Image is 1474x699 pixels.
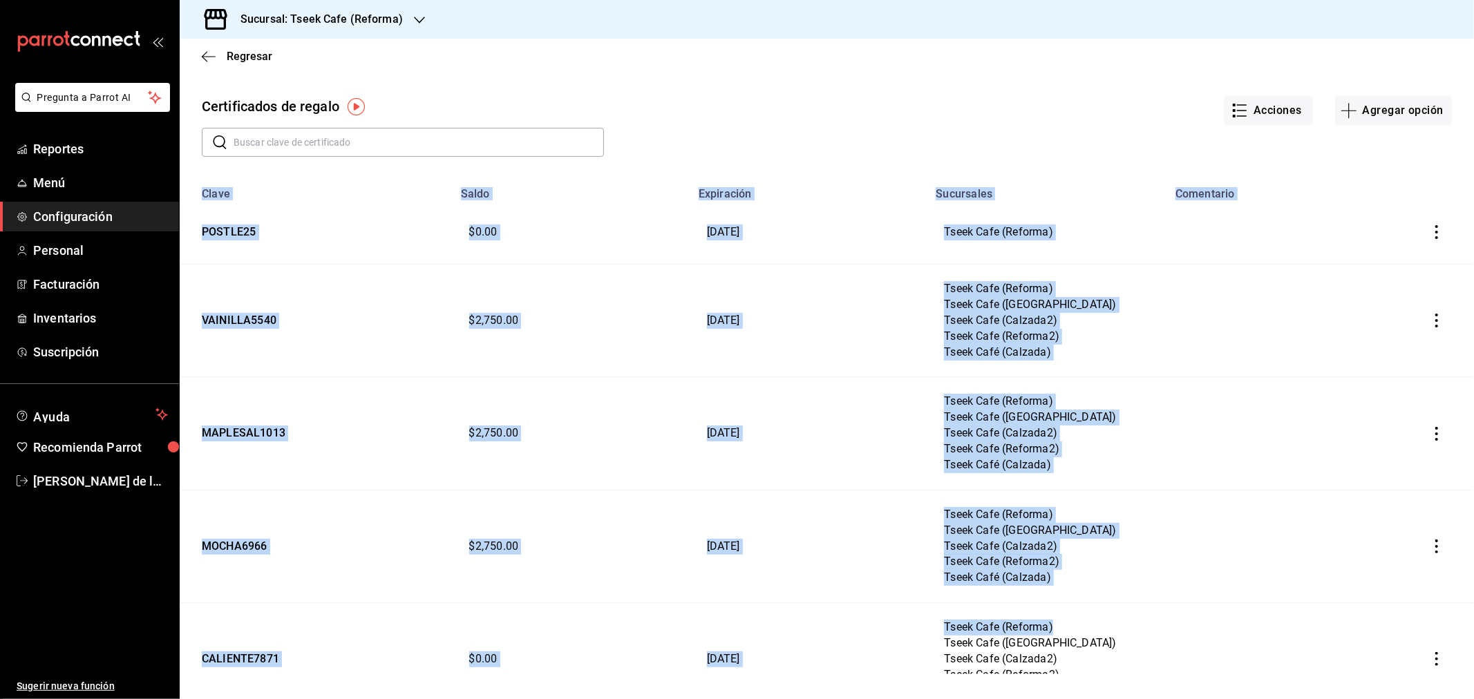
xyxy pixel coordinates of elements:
span: Regresar [227,50,272,63]
button: Acciones [1224,96,1313,125]
span: Reportes [33,140,168,158]
span: Recomienda Parrot [33,438,168,457]
span: Menú [33,173,168,192]
button: Agregar opción [1335,96,1452,125]
td: VAINILLA5540 [180,265,453,377]
button: Regresar [202,50,272,63]
td: [DATE] [690,200,928,265]
td: MOCHA6966 [180,490,453,602]
span: Configuración [33,207,168,226]
span: Pregunta a Parrot AI [37,90,149,105]
td: Tseek Cafe (Reforma) Tseek Cafe ([GEOGRAPHIC_DATA]) Tseek Cafe (Calzada2) Tseek Cafe (Reforma2) T... [927,377,1167,490]
td: MAPLESAL1013 [180,377,453,490]
th: Expiración [690,179,928,200]
td: Tseek Cafe (Reforma) Tseek Cafe ([GEOGRAPHIC_DATA]) Tseek Cafe (Calzada2) Tseek Cafe (Reforma2) T... [927,490,1167,602]
span: Facturación [33,275,168,294]
span: Personal [33,241,168,260]
td: $2,750.00 [453,265,690,377]
td: $2,750.00 [453,377,690,490]
img: Tooltip marker [348,98,365,115]
th: Saldo [453,179,690,200]
td: [DATE] [690,490,928,602]
button: open_drawer_menu [152,36,163,47]
td: [DATE] [690,377,928,490]
button: Pregunta a Parrot AI [15,83,170,112]
td: Tseek Cafe (Reforma) [927,200,1167,265]
td: Tseek Cafe (Reforma) Tseek Cafe ([GEOGRAPHIC_DATA]) Tseek Cafe (Calzada2) Tseek Cafe (Reforma2) T... [927,265,1167,377]
h3: Sucursal: Tseek Cafe (Reforma) [229,11,403,28]
span: Inventarios [33,309,168,327]
input: Buscar clave de certificado [234,128,604,156]
th: Sucursales [927,179,1167,200]
th: Clave [180,179,453,200]
span: Ayuda [33,406,150,423]
a: Pregunta a Parrot AI [10,100,170,115]
span: [PERSON_NAME] de la [PERSON_NAME] [33,472,168,490]
span: Sugerir nueva función [17,679,168,693]
div: Certificados de regalo [202,96,339,117]
td: POSTLE25 [180,200,453,265]
td: $2,750.00 [453,490,690,602]
th: Comentario [1167,179,1405,200]
td: [DATE] [690,265,928,377]
span: Suscripción [33,343,168,361]
td: $0.00 [453,200,690,265]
